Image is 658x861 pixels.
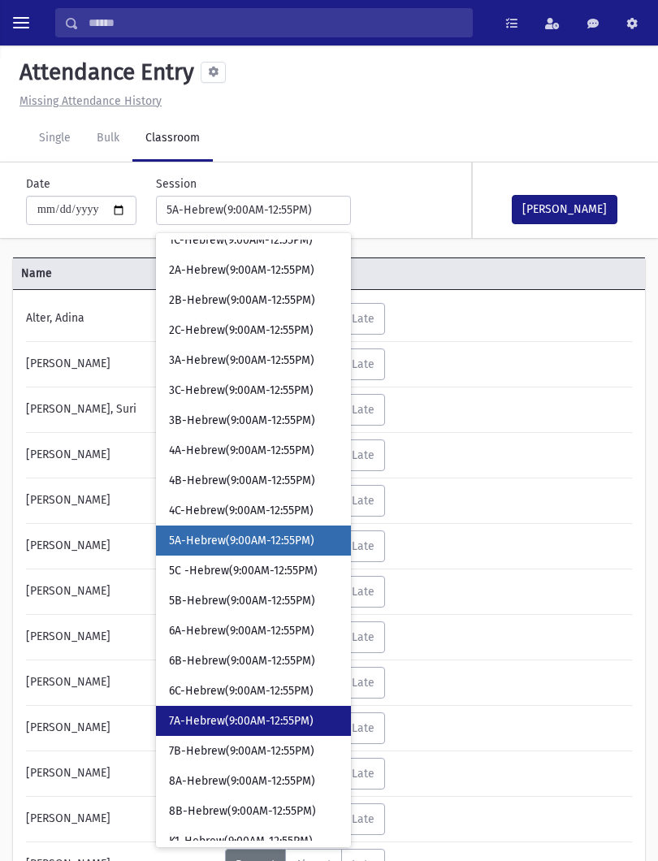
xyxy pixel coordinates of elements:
[18,621,225,653] div: [PERSON_NAME]
[18,667,225,699] div: [PERSON_NAME]
[169,593,315,609] span: 5B-Hebrew(9:00AM-12:55PM)
[169,473,315,489] span: 4B-Hebrew(9:00AM-12:55PM)
[13,58,194,86] h5: Attendance Entry
[352,630,374,644] span: Late
[167,201,327,218] div: 5A-Hebrew(9:00AM-12:55PM)
[352,767,374,781] span: Late
[169,292,315,309] span: 2B-Hebrew(9:00AM-12:55PM)
[352,448,374,462] span: Late
[18,576,225,608] div: [PERSON_NAME]
[156,196,351,225] button: 5A-Hebrew(9:00AM-12:55PM)
[169,262,314,279] span: 2A-Hebrew(9:00AM-12:55PM)
[18,758,225,790] div: [PERSON_NAME]
[169,743,314,759] span: 7B-Hebrew(9:00AM-12:55PM)
[13,94,162,108] a: Missing Attendance History
[352,539,374,553] span: Late
[169,443,314,459] span: 4A-Hebrew(9:00AM-12:55PM)
[169,533,314,549] span: 5A-Hebrew(9:00AM-12:55PM)
[18,485,225,517] div: [PERSON_NAME]
[352,494,374,508] span: Late
[352,721,374,735] span: Late
[26,175,50,193] label: Date
[169,773,315,790] span: 8A-Hebrew(9:00AM-12:55PM)
[18,803,225,835] div: [PERSON_NAME]
[169,413,315,429] span: 3B-Hebrew(9:00AM-12:55PM)
[169,803,316,820] span: 8B-Hebrew(9:00AM-12:55PM)
[169,503,314,519] span: 4C-Hebrew(9:00AM-12:55PM)
[169,383,314,399] span: 3C-Hebrew(9:00AM-12:55PM)
[352,312,374,326] span: Late
[169,563,318,579] span: 5C -Hebrew(9:00AM-12:55PM)
[169,623,314,639] span: 6A-Hebrew(9:00AM-12:55PM)
[19,94,162,108] u: Missing Attendance History
[169,322,314,339] span: 2C-Hebrew(9:00AM-12:55PM)
[512,195,617,224] button: [PERSON_NAME]
[18,530,225,562] div: [PERSON_NAME]
[223,265,592,282] span: Attendance
[79,8,472,37] input: Search
[169,232,313,249] span: 1C-Hebrew(9:00AM-12:55PM)
[6,8,36,37] button: toggle menu
[156,175,197,193] label: Session
[132,116,213,162] a: Classroom
[18,394,225,426] div: [PERSON_NAME], Suri
[26,116,84,162] a: Single
[18,348,225,380] div: [PERSON_NAME]
[169,713,314,729] span: 7A-Hebrew(9:00AM-12:55PM)
[84,116,132,162] a: Bulk
[13,265,223,282] span: Name
[352,403,374,417] span: Late
[169,653,315,669] span: 6B-Hebrew(9:00AM-12:55PM)
[352,585,374,599] span: Late
[169,833,313,850] span: K1-Hebrew(9:00AM-12:55PM)
[352,357,374,371] span: Late
[18,303,225,335] div: Alter, Adina
[352,676,374,690] span: Late
[169,683,314,699] span: 6C-Hebrew(9:00AM-12:55PM)
[18,439,225,471] div: [PERSON_NAME]
[169,353,314,369] span: 3A-Hebrew(9:00AM-12:55PM)
[18,712,225,744] div: [PERSON_NAME]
